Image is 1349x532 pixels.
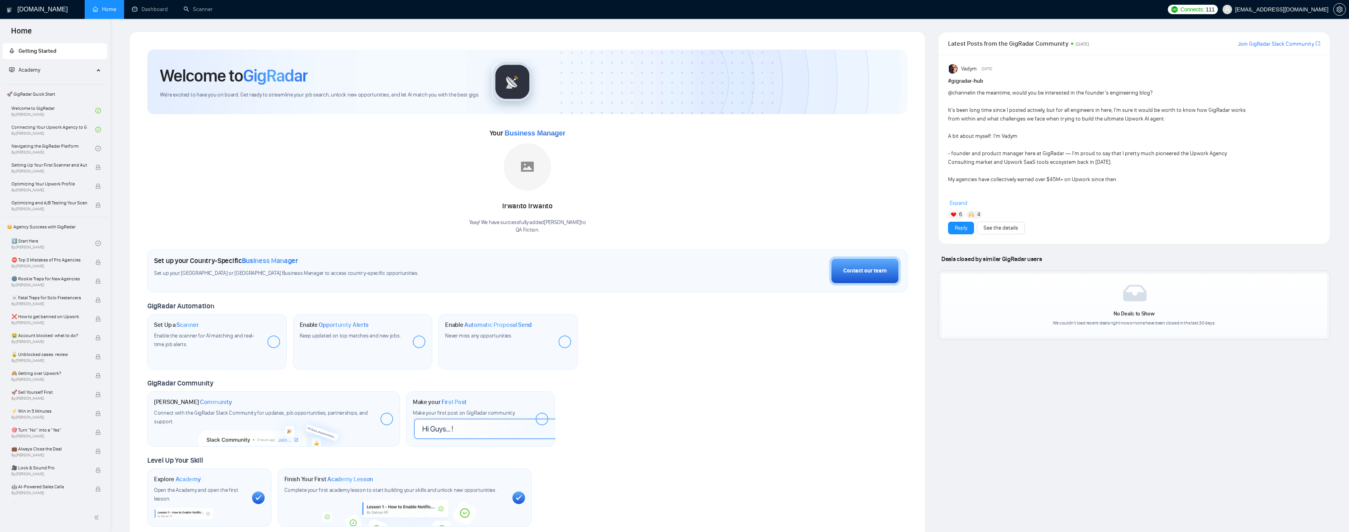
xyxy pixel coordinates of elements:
[1113,310,1154,317] span: No Deals to Show
[19,67,40,73] span: Academy
[11,388,87,396] span: 🚀 Sell Yourself First
[977,211,980,219] span: 4
[11,358,87,363] span: By [PERSON_NAME]
[493,62,532,102] img: gigradar-logo.png
[4,86,106,102] span: 🚀 GigRadar Quick Start
[95,335,101,341] span: lock
[11,302,87,306] span: By [PERSON_NAME]
[147,302,214,310] span: GigRadar Automation
[95,392,101,397] span: lock
[490,129,566,137] span: Your
[1027,193,1034,200] span: 🎓
[160,91,479,99] span: We're excited to have you on board. Get ready to streamline your job search, unlock new opportuni...
[300,332,401,339] span: Keep updated on top matches and new jobs.
[949,64,958,74] img: Vadym
[95,486,101,492] span: lock
[469,200,586,213] div: Irwanto Irwanto
[1316,40,1320,46] span: export
[11,502,87,510] span: 🎯 Can't find matching jobs?
[243,65,308,86] span: GigRadar
[199,410,349,446] img: slackcommunity-bg.png
[442,398,467,406] span: First Post
[11,264,87,269] span: By [PERSON_NAME]
[1333,6,1346,13] a: setting
[955,224,967,232] a: Reply
[95,297,101,303] span: lock
[95,165,101,170] span: lock
[413,398,467,406] h1: Make your
[93,6,116,13] a: homeHome
[95,278,101,284] span: lock
[11,161,87,169] span: Setting Up Your First Scanner and Auto-Bidder
[1053,320,1216,326] span: We couldn’t load recent deals right now or none have been closed in the last 30 days.
[9,67,15,72] span: fund-projection-screen
[95,467,101,473] span: lock
[11,434,87,439] span: By [PERSON_NAME]
[11,350,87,358] span: 🔓 Unblocked cases: review
[969,212,974,217] img: 🙌
[464,321,532,329] span: Automatic Proposal Send
[154,410,368,425] span: Connect with the GigRadar Slack Community for updates, job opportunities, partnerships, and support.
[154,398,232,406] h1: [PERSON_NAME]
[1333,3,1346,16] button: setting
[200,398,232,406] span: Community
[1180,5,1204,14] span: Connects:
[3,43,107,59] li: Getting Started
[95,260,101,265] span: lock
[176,321,199,329] span: Scanner
[11,453,87,458] span: By [PERSON_NAME]
[154,475,201,483] h1: Explore
[11,313,87,321] span: ❌ How to get banned on Upwork
[284,475,373,483] h1: Finish Your First
[948,39,1069,48] span: Latest Posts from the GigRadar Community
[1076,41,1089,47] span: [DATE]
[11,332,87,339] span: 😭 Account blocked: what to do?
[9,48,15,54] span: rocket
[977,222,1025,234] button: See the details
[94,513,102,521] span: double-left
[11,180,87,188] span: Optimizing Your Upwork Profile
[11,369,87,377] span: 🙈 Getting over Upwork?
[242,256,298,265] span: Business Manager
[11,445,87,453] span: 💼 Always Close the Deal
[11,256,87,264] span: ⛔ Top 3 Mistakes of Pro Agencies
[11,491,87,495] span: By [PERSON_NAME]
[5,25,38,42] span: Home
[1225,7,1230,12] span: user
[160,65,308,86] h1: Welcome to
[4,219,106,235] span: 👑 Agency Success with GigRadar
[959,211,962,219] span: 6
[7,4,12,16] img: logo
[95,108,101,113] span: check-circle
[11,207,87,211] span: By [PERSON_NAME]
[11,396,87,401] span: By [PERSON_NAME]
[95,241,101,246] span: check-circle
[948,222,974,234] button: Reply
[829,256,901,285] button: Contact our team
[1316,40,1320,47] a: export
[95,184,101,189] span: lock
[319,321,369,329] span: Opportunity Alerts
[19,48,56,54] span: Getting Started
[95,411,101,416] span: lock
[938,252,1045,266] span: Deals closed by similar GigRadar users
[11,415,87,420] span: By [PERSON_NAME]
[11,483,87,491] span: 🤖 AI-Powered Sales Calls
[95,449,101,454] span: lock
[95,316,101,322] span: lock
[11,407,87,415] span: ⚡ Win in 5 Minutes
[1334,6,1345,13] span: setting
[184,6,213,13] a: searchScanner
[154,256,298,265] h1: Set up your Country-Specific
[505,129,565,137] span: Business Manager
[983,224,1018,232] a: See the details
[154,270,602,277] span: Set up your [GEOGRAPHIC_DATA] or [GEOGRAPHIC_DATA] Business Manager to access country-specific op...
[154,487,238,502] span: Open the Academy and open the first lesson.
[504,143,551,191] img: placeholder.png
[95,146,101,151] span: check-circle
[95,202,101,208] span: lock
[11,235,95,252] a: 1️⃣ Start HereBy[PERSON_NAME]
[11,102,95,119] a: Welcome to GigRadarBy[PERSON_NAME]
[147,379,213,387] span: GigRadar Community
[11,140,95,157] a: Navigating the GigRadar PlatformBy[PERSON_NAME]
